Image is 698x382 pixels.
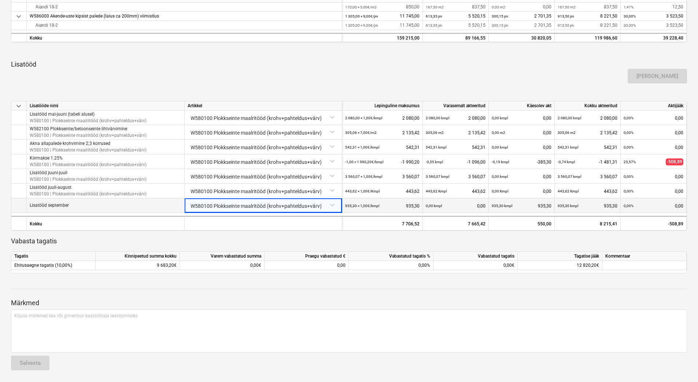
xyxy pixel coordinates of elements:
iframe: Chat Widget [661,347,698,382]
div: 3 560,07 [345,169,420,184]
small: 935,30 kmpl [492,204,512,208]
div: 0,00 [492,125,551,140]
div: 935,30 [345,198,420,213]
div: Kinnipeetud summa kokku [96,252,180,261]
div: Tagatis [11,252,96,261]
small: 300,15 jm [492,23,508,27]
div: Praegu vabastatud € [265,252,349,261]
div: Kokku [27,216,185,231]
span: keyboard_arrow_down [14,12,23,21]
small: 0,00% [624,131,634,135]
small: 542,31 kmpl [558,145,578,149]
div: 11 745,00 [345,12,420,21]
small: 935,30 × 1,00€ / kmpl [345,204,379,208]
div: 0,00€ [180,261,265,270]
small: 1,47% [624,5,634,9]
div: 550,00 [492,217,551,231]
small: 613,35 jm [426,14,442,18]
small: 167,50 m2 [558,5,576,9]
div: 0,00 [492,3,551,12]
p: W580100 | Plokkseinte maalritööd (krohv+pahteldus+värv) [30,161,147,168]
div: -1 481,31 [558,154,617,169]
div: 0,00 [624,169,683,184]
div: Artikkel [185,101,342,111]
div: 0,00 [624,125,683,140]
div: 542,31 [426,140,485,155]
div: 0,00 [492,111,551,126]
small: -0,19 kmpl [492,160,509,164]
small: -1,00 × 1 990,20€ / kmpl [345,160,383,164]
small: 0,00 Kmpl [492,189,508,193]
small: 0,00 m2 [492,131,505,135]
span: -508,89 [666,158,683,165]
small: 0,00% [624,116,634,120]
small: 913,50 jm [558,14,574,18]
div: 8 221,50 [558,21,617,30]
div: Lisatööde nimi [27,101,185,111]
div: Kokku [27,33,342,42]
small: 2 080,00 × 1,00€ / kmpl [345,116,382,120]
div: 8 221,50 [558,12,617,21]
div: 0,00 [492,184,551,199]
div: 159 215,00 [345,34,420,43]
div: 542,31 [345,140,420,155]
div: Tagatise jääk [518,252,602,261]
p: Lisatööd mai-juuni (tabeli alusel) [30,111,147,117]
small: 30,00% [624,23,636,27]
small: 3 560,07 × 1,00€ / kmpl [345,175,382,179]
small: 0,00 m2 [492,5,505,9]
div: -385,30 [492,154,551,169]
div: 837,50 [558,3,617,12]
small: 0,00 kmpl [492,116,508,120]
div: 3 523,50 [624,21,683,30]
div: 39 228,40 [624,34,683,43]
small: 305,06 m2 [558,131,576,135]
div: 3 523,50 [624,12,683,21]
div: 12,50 [624,3,683,12]
div: 89 166,55 [426,34,485,43]
small: 1 305,00 × 9,00€ / jm [345,14,378,18]
div: 0,00 [426,198,485,213]
p: Märkmed [11,299,687,307]
div: 443,62 [345,184,420,199]
small: 0,00% [624,189,634,193]
div: Lepinguline maksumus [342,101,423,111]
p: Akna allapalede krohvimine 2;3 korrused [30,141,147,147]
div: W586000 Akende-uste kipsist palede (laius ca 200mm) viimistlus [30,12,339,21]
div: 9 683,20€ [96,261,180,270]
div: Ehitusaegne tagatis (10,00%) [11,261,96,270]
div: 5 520,15 [426,21,485,30]
div: 0,00 [624,140,683,155]
small: 935,30 kmpl [558,204,578,208]
small: 305,06 × 7,00€ / m2 [345,131,377,135]
p: Lisatööd juuli-august [30,184,147,191]
small: 300,15 jm [492,14,508,18]
p: W580100 | Plokkseinte maalritööd (krohv+pahteldus+värv) [30,176,147,182]
div: 0,00 [624,198,683,213]
div: 2 080,00 [345,111,420,126]
small: 170,00 × 5,00€ / m2 [345,5,377,9]
div: 3 560,07 [426,169,485,184]
div: 0,00€ [433,261,518,270]
div: Aiandi 18-2 [30,3,339,12]
div: 11 745,00 [345,21,420,30]
div: 2 135,42 [558,125,617,140]
div: 0,00 [492,169,551,184]
small: 613,35 jm [426,23,442,27]
div: -1 096,00 [426,154,485,169]
div: 2 135,42 [345,125,420,140]
div: 8 215,41 [555,216,621,231]
div: 542,31 [558,140,617,155]
div: Käesolev akt [489,101,555,111]
div: 0,00 [267,261,346,270]
small: 0,00 kmpl [492,175,508,179]
div: Varasemalt akteeritud [423,101,489,111]
div: -1 990,20 [345,154,420,169]
div: 0,00 [624,111,683,126]
small: 30,00% [624,14,636,18]
p: Vabasta tagatis [11,237,687,246]
p: Lisatööd september [30,202,69,209]
div: 2 701,35 [492,21,551,30]
div: 2 080,00 [426,111,485,126]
